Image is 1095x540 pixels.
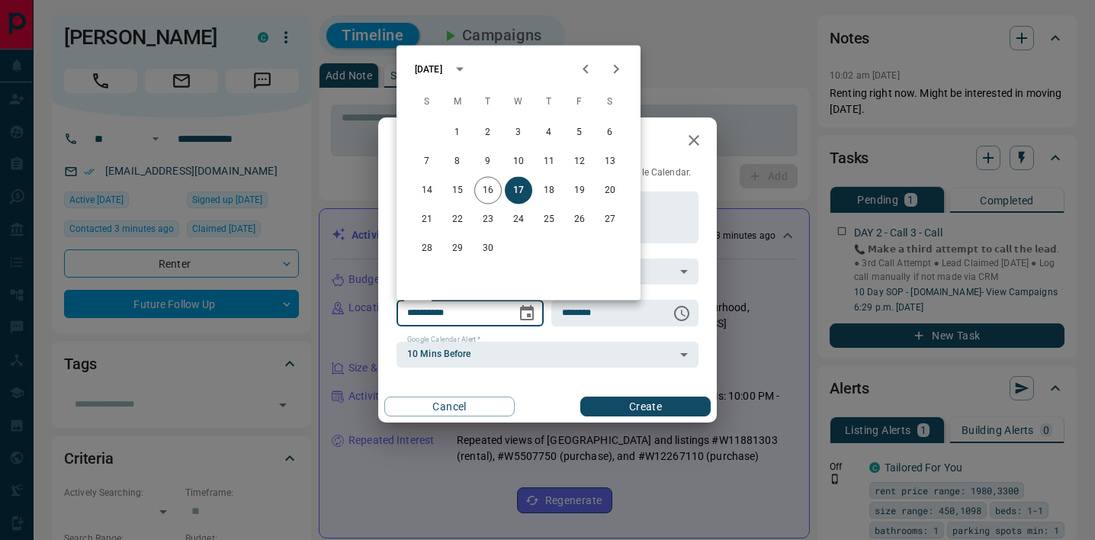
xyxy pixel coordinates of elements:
button: 20 [596,177,624,204]
button: 3 [505,119,532,146]
span: Tuesday [474,87,502,117]
span: Thursday [535,87,563,117]
div: [DATE] [415,63,442,76]
button: 23 [474,206,502,233]
button: 25 [535,206,563,233]
button: 28 [413,235,441,262]
button: Cancel [384,397,515,416]
button: 5 [566,119,593,146]
button: 8 [444,148,471,175]
h2: New Task [378,117,482,166]
span: Saturday [596,87,624,117]
button: 19 [566,177,593,204]
span: Wednesday [505,87,532,117]
button: 10 [505,148,532,175]
span: Monday [444,87,471,117]
span: Friday [566,87,593,117]
button: 7 [413,148,441,175]
button: 14 [413,177,441,204]
button: 13 [596,148,624,175]
button: Choose date, selected date is Sep 17, 2025 [512,298,542,329]
button: Create [580,397,711,416]
button: 4 [535,119,563,146]
button: calendar view is open, switch to year view [447,56,473,82]
button: Previous month [570,54,601,85]
button: 15 [444,177,471,204]
button: 24 [505,206,532,233]
button: 21 [413,206,441,233]
button: 30 [474,235,502,262]
label: Google Calendar Alert [407,335,480,345]
button: Choose time, selected time is 6:00 AM [666,298,697,329]
button: 17 [505,177,532,204]
button: 6 [596,119,624,146]
button: 1 [444,119,471,146]
div: 10 Mins Before [397,342,698,368]
button: 27 [596,206,624,233]
button: 16 [474,177,502,204]
button: 9 [474,148,502,175]
button: 18 [535,177,563,204]
button: Next month [601,54,631,85]
button: 2 [474,119,502,146]
button: 22 [444,206,471,233]
button: 12 [566,148,593,175]
button: 11 [535,148,563,175]
button: 29 [444,235,471,262]
span: Sunday [413,87,441,117]
button: 26 [566,206,593,233]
